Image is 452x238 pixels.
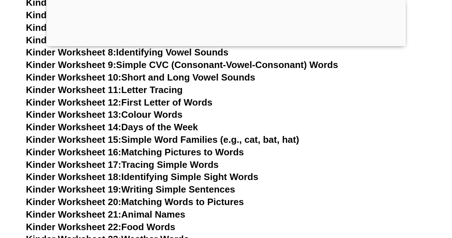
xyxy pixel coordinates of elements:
[26,147,244,157] a: Kinder Worksheet 16:Matching Pictures to Words
[26,122,121,132] span: Kinder Worksheet 14:
[26,196,121,207] span: Kinder Worksheet 20:
[26,209,185,220] a: Kinder Worksheet 21:Animal Names
[26,122,198,132] a: Kinder Worksheet 14:Days of the Week
[26,196,244,207] a: Kinder Worksheet 20:Matching Words to Pictures
[26,171,258,182] a: Kinder Worksheet 18:Identifying Simple Sight Words
[26,10,187,20] a: Kinder Worksheet 5:Rhyming Words
[26,47,116,58] span: Kinder Worksheet 8:
[26,134,299,145] a: Kinder Worksheet 15:Simple Word Families (e.g., cat, bat, hat)
[26,184,235,195] a: Kinder Worksheet 19:Writing Simple Sentences
[26,72,121,83] span: Kinder Worksheet 10:
[26,171,121,182] span: Kinder Worksheet 18:
[26,35,116,45] span: Kinder Worksheet 7:
[26,184,121,195] span: Kinder Worksheet 19:
[26,209,121,220] span: Kinder Worksheet 21:
[26,72,255,83] a: Kinder Worksheet 10:Short and Long Vowel Sounds
[26,59,338,70] a: Kinder Worksheet 9:Simple CVC (Consonant-Vowel-Consonant) Words
[26,159,121,170] span: Kinder Worksheet 17:
[26,147,121,157] span: Kinder Worksheet 16:
[26,10,116,20] span: Kinder Worksheet 5:
[26,84,121,95] span: Kinder Worksheet 11:
[26,222,175,232] a: Kinder Worksheet 22:Food Words
[26,109,183,120] a: Kinder Worksheet 13:Colour Words
[26,59,116,70] span: Kinder Worksheet 9:
[333,157,452,238] iframe: Chat Widget
[26,22,211,33] a: Kinder Worksheet 6:Alphabet Sequencing
[26,222,121,232] span: Kinder Worksheet 22:
[26,47,228,58] a: Kinder Worksheet 8:Identifying Vowel Sounds
[26,159,219,170] a: Kinder Worksheet 17:Tracing Simple Words
[26,84,183,95] a: Kinder Worksheet 11:Letter Tracing
[26,134,121,145] span: Kinder Worksheet 15:
[26,97,121,108] span: Kinder Worksheet 12:
[26,35,310,45] a: Kinder Worksheet 7:Matching Uppercase and Lowercase Letters
[26,97,213,108] a: Kinder Worksheet 12:First Letter of Words
[26,109,121,120] span: Kinder Worksheet 13:
[26,22,116,33] span: Kinder Worksheet 6:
